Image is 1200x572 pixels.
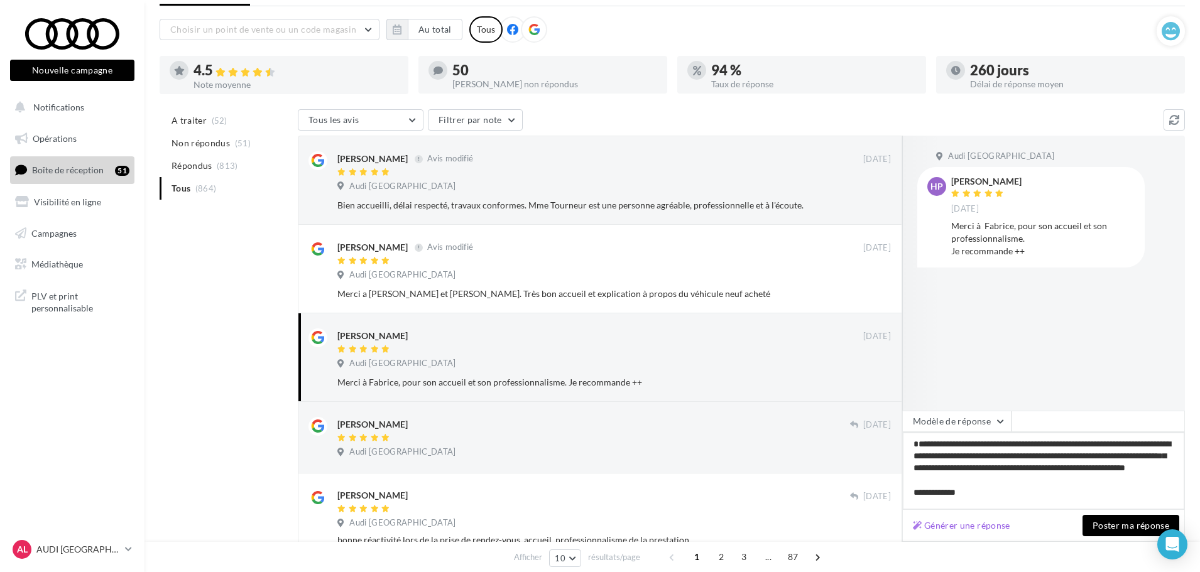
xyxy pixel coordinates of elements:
[31,227,77,238] span: Campagnes
[734,547,754,567] span: 3
[908,518,1015,533] button: Générer une réponse
[951,177,1022,186] div: [PERSON_NAME]
[337,288,809,300] div: Merci a [PERSON_NAME] et [PERSON_NAME]. Très bon accueil et explication à propos du véhicule neuf...
[386,19,462,40] button: Au total
[172,137,230,149] span: Non répondus
[337,330,408,342] div: [PERSON_NAME]
[337,241,408,254] div: [PERSON_NAME]
[408,19,462,40] button: Au total
[863,242,891,254] span: [DATE]
[33,102,84,112] span: Notifications
[687,547,707,567] span: 1
[217,161,238,171] span: (813)
[863,419,891,431] span: [DATE]
[711,80,916,89] div: Taux de réponse
[349,181,455,192] span: Audi [GEOGRAPHIC_DATA]
[17,543,28,556] span: AL
[33,133,77,144] span: Opérations
[349,358,455,369] span: Audi [GEOGRAPHIC_DATA]
[469,16,503,43] div: Tous
[31,288,129,315] span: PLV et print personnalisable
[863,491,891,502] span: [DATE]
[970,63,1175,77] div: 260 jours
[555,553,565,563] span: 10
[31,259,83,269] span: Médiathèque
[711,63,916,77] div: 94 %
[8,251,137,278] a: Médiathèque
[863,154,891,165] span: [DATE]
[349,446,455,458] span: Audi [GEOGRAPHIC_DATA]
[951,203,979,215] span: [DATE]
[298,109,423,131] button: Tous les avis
[115,166,129,176] div: 51
[337,376,809,389] div: Merci à Fabrice, pour son accueil et son professionnalisme. Je recommande ++
[427,154,473,164] span: Avis modifié
[758,547,778,567] span: ...
[10,60,134,81] button: Nouvelle campagne
[349,269,455,281] span: Audi [GEOGRAPHIC_DATA]
[349,517,455,529] span: Audi [GEOGRAPHIC_DATA]
[452,63,657,77] div: 50
[194,63,398,78] div: 4.5
[34,197,101,207] span: Visibilité en ligne
[8,283,137,320] a: PLV et print personnalisable
[514,551,542,563] span: Afficher
[172,114,207,127] span: A traiter
[10,537,134,561] a: AL AUDI [GEOGRAPHIC_DATA]
[8,220,137,247] a: Campagnes
[588,551,640,563] span: résultats/page
[1157,529,1187,559] div: Open Intercom Messenger
[8,156,137,183] a: Boîte de réception51
[970,80,1175,89] div: Délai de réponse moyen
[235,138,251,148] span: (51)
[170,24,356,35] span: Choisir un point de vente ou un code magasin
[549,549,581,567] button: 10
[427,242,473,252] span: Avis modifié
[711,547,731,567] span: 2
[783,547,804,567] span: 87
[337,199,809,212] div: Bien accueilli, délai respecté, travaux conformes. Mme Tourneur est une personne agréable, profes...
[212,116,227,126] span: (52)
[337,418,408,431] div: [PERSON_NAME]
[337,153,408,165] div: [PERSON_NAME]
[428,109,523,131] button: Filtrer par note
[8,189,137,215] a: Visibilité en ligne
[308,114,359,125] span: Tous les avis
[172,159,212,172] span: Répondus
[32,165,104,175] span: Boîte de réception
[930,180,943,193] span: Hp
[8,126,137,152] a: Opérations
[452,80,657,89] div: [PERSON_NAME] non répondus
[337,489,408,502] div: [PERSON_NAME]
[8,94,132,121] button: Notifications
[902,411,1012,432] button: Modèle de réponse
[948,151,1054,162] span: Audi [GEOGRAPHIC_DATA]
[160,19,379,40] button: Choisir un point de vente ou un code magasin
[194,80,398,89] div: Note moyenne
[951,220,1135,257] div: Merci à Fabrice, pour son accueil et son professionnalisme. Je recommande ++
[863,331,891,342] span: [DATE]
[337,534,891,546] div: bonne réactivité lors de la prise de rendez-vous, accueil, professionnalisme de la prestation
[1083,515,1179,536] button: Poster ma réponse
[36,543,120,556] p: AUDI [GEOGRAPHIC_DATA]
